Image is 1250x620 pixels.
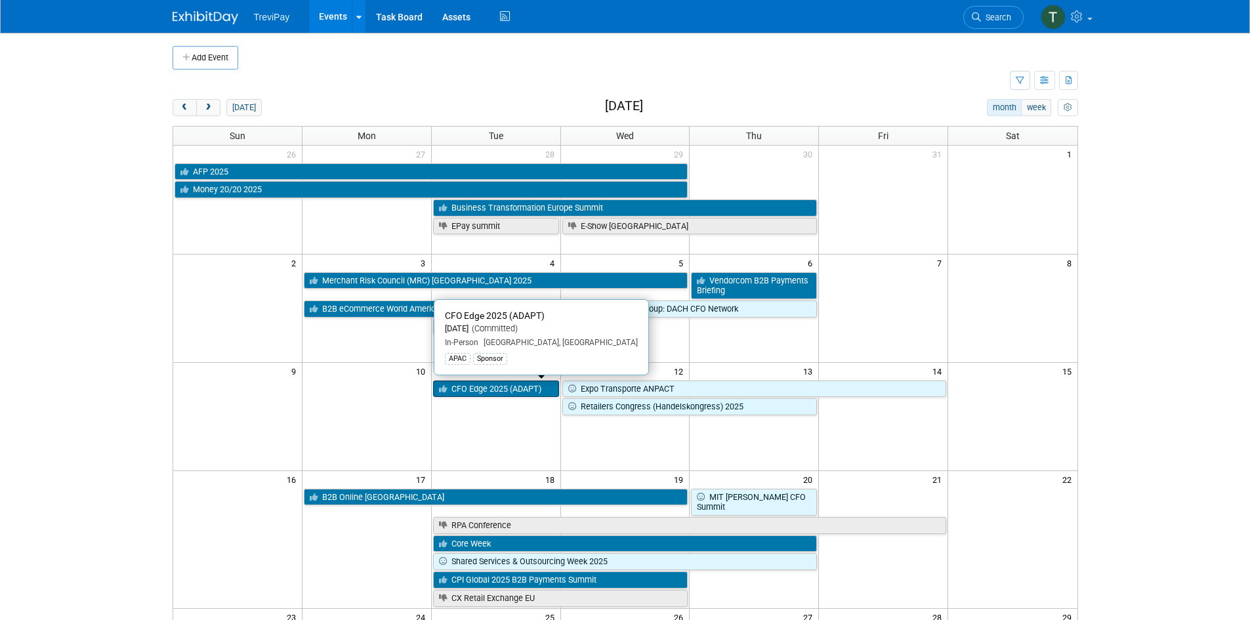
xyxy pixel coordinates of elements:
h2: [DATE] [605,99,643,114]
span: (Committed) [469,323,518,333]
span: 21 [931,471,948,487]
a: Core Week [433,535,818,552]
span: Mon [358,131,376,141]
a: AMTECHDAY [433,319,559,336]
i: Personalize Calendar [1064,104,1072,112]
button: week [1021,99,1051,116]
a: Money 20/20 2025 [175,181,688,198]
img: ExhibitDay [173,11,238,24]
span: Sun [230,131,245,141]
button: next [196,99,220,116]
span: In-Person [445,338,478,347]
a: Merchant Risk Council (MRC) [GEOGRAPHIC_DATA] 2025 [304,272,688,289]
span: 10 [415,363,431,379]
button: month [987,99,1022,116]
button: Add Event [173,46,238,70]
a: CX Retail Exchange EU [433,590,688,607]
span: 18 [544,471,560,487]
span: 19 [673,471,689,487]
span: 27 [415,146,431,162]
span: Sat [1006,131,1020,141]
span: 15 [1061,363,1077,379]
button: [DATE] [226,99,261,116]
span: 9 [290,363,302,379]
span: Search [981,12,1011,22]
a: The Networking Group: DACH CFO Network [562,300,818,318]
span: 5 [677,255,689,271]
a: B2B Online [GEOGRAPHIC_DATA] [304,489,688,506]
a: Retailers Congress (Handelskongress) 2025 [562,398,818,415]
div: [DATE] [445,323,638,335]
span: TreviPay [254,12,290,22]
span: 22 [1061,471,1077,487]
a: CPI Global 2025 B2B Payments Summit [433,571,688,589]
a: Shared Services & Outsourcing Week 2025 [433,553,818,570]
span: [GEOGRAPHIC_DATA], [GEOGRAPHIC_DATA] [478,338,638,347]
button: prev [173,99,197,116]
span: 13 [802,363,818,379]
a: EPay summit [433,218,559,235]
span: 7 [936,255,948,271]
span: 1 [1066,146,1077,162]
span: 30 [802,146,818,162]
span: 2 [290,255,302,271]
span: 29 [673,146,689,162]
a: AFP 2025 [175,163,688,180]
span: 17 [415,471,431,487]
span: Tue [489,131,503,141]
a: MIT [PERSON_NAME] CFO Summit [691,489,817,516]
span: 28 [544,146,560,162]
span: 6 [806,255,818,271]
img: Tara DePaepe [1041,5,1066,30]
span: Thu [746,131,762,141]
span: Fri [878,131,888,141]
button: myCustomButton [1058,99,1077,116]
a: Search [963,6,1024,29]
span: CFO Edge 2025 (ADAPT) [445,310,545,321]
a: Business Transformation Europe Summit [433,199,818,217]
a: Vendorcom B2B Payments Briefing [691,272,817,299]
span: 20 [802,471,818,487]
span: Wed [616,131,634,141]
span: 3 [419,255,431,271]
div: APAC [445,353,470,365]
a: RPA Conference [433,517,946,534]
span: 14 [931,363,948,379]
a: B2B eCommerce World Americas [304,300,559,318]
a: CFO Edge 2025 (ADAPT) [433,381,559,398]
a: E-Show [GEOGRAPHIC_DATA] [562,218,818,235]
span: 26 [285,146,302,162]
span: 8 [1066,255,1077,271]
span: 31 [931,146,948,162]
div: Sponsor [473,353,507,365]
span: 4 [549,255,560,271]
a: Expo Transporte ANPACT [562,381,947,398]
span: 12 [673,363,689,379]
span: 16 [285,471,302,487]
